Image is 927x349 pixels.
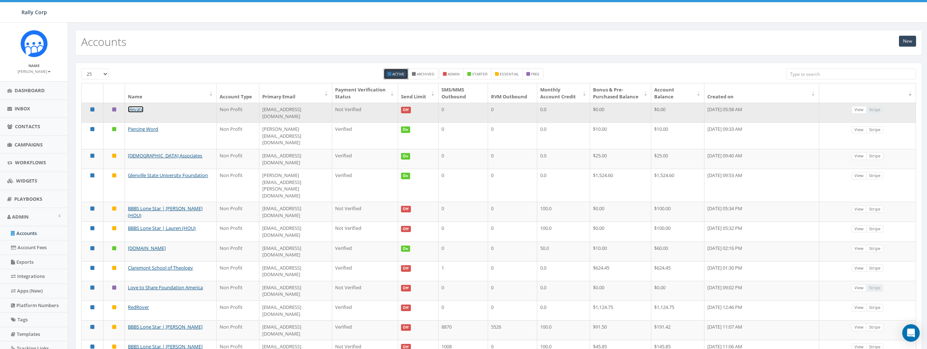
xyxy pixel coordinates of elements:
[852,323,867,331] a: View
[439,202,488,221] td: 0
[332,242,398,261] td: Verified
[704,122,819,149] td: [DATE] 09:33 AM
[704,83,819,103] th: Created on: activate to sort column ascending
[259,261,332,281] td: [EMAIL_ADDRESS][DOMAIN_NAME]
[21,9,47,16] span: Rally Corp
[128,205,203,219] a: BBBS Lone Star | [PERSON_NAME] (HOU)
[439,221,488,241] td: 0
[651,221,704,241] td: $100.00
[899,36,916,47] a: New
[590,242,651,261] td: $10.00
[500,71,519,77] small: essential
[651,169,704,202] td: $1,524.60
[537,202,590,221] td: 100.0
[488,301,538,320] td: 0
[128,106,144,113] a: elevate
[651,122,704,149] td: $10.00
[866,172,883,180] a: Stripe
[866,264,883,272] a: Stripe
[590,281,651,301] td: $0.00
[488,103,538,122] td: 0
[537,320,590,340] td: 100.0
[332,281,398,301] td: Not Verified
[332,202,398,221] td: Not Verified
[217,281,259,301] td: Non Profit
[537,221,590,241] td: 100.0
[128,323,203,330] a: BBBS Lone Star | [PERSON_NAME]
[651,202,704,221] td: $100.00
[852,284,867,292] a: View
[866,323,883,331] a: Stripe
[537,103,590,122] td: 0.0
[704,320,819,340] td: [DATE] 11:07 AM
[401,206,411,212] span: Off
[15,105,30,112] span: Inbox
[537,242,590,261] td: 50.0
[439,103,488,122] td: 0
[259,122,332,149] td: [PERSON_NAME][EMAIL_ADDRESS][DOMAIN_NAME]
[590,103,651,122] td: $0.00
[217,83,259,103] th: Account Type
[488,281,538,301] td: 0
[332,169,398,202] td: Verified
[488,169,538,202] td: 0
[128,245,166,251] a: [DOMAIN_NAME]
[125,83,217,103] th: Name: activate to sort column ascending
[704,261,819,281] td: [DATE] 01:30 PM
[866,245,883,252] a: Stripe
[590,301,651,320] td: $1,124.75
[401,265,411,272] span: Off
[852,245,867,252] a: View
[332,83,398,103] th: Payment Verification Status : activate to sort column ascending
[651,103,704,122] td: $0.00
[217,202,259,221] td: Non Profit
[439,242,488,261] td: 0
[15,123,40,130] span: Contacts
[439,301,488,320] td: 0
[537,261,590,281] td: 0.0
[401,173,411,179] span: On
[17,69,51,74] small: [PERSON_NAME]
[14,196,42,202] span: Playbooks
[439,122,488,149] td: 0
[704,149,819,169] td: [DATE] 09:40 AM
[15,159,46,166] span: Workflows
[651,242,704,261] td: $60.00
[488,122,538,149] td: 0
[651,320,704,340] td: $191.42
[259,221,332,241] td: [EMAIL_ADDRESS][DOMAIN_NAME]
[852,172,867,180] a: View
[332,149,398,169] td: Verified
[15,141,43,148] span: Campaigns
[590,149,651,169] td: $25.00
[704,281,819,301] td: [DATE] 09:02 PM
[852,225,867,233] a: View
[439,320,488,340] td: 8870
[17,68,51,74] a: [PERSON_NAME]
[398,83,439,103] th: Send Limit: activate to sort column ascending
[704,202,819,221] td: [DATE] 05:34 PM
[852,106,867,114] a: View
[401,285,411,291] span: Off
[537,83,590,103] th: Monthly Account Credit: activate to sort column ascending
[217,221,259,241] td: Non Profit
[537,122,590,149] td: 0.0
[128,284,203,291] a: Love to Share Foundation America
[217,320,259,340] td: Non Profit
[448,71,460,77] small: admin
[259,281,332,301] td: [EMAIL_ADDRESS][DOMAIN_NAME]
[401,226,411,232] span: Off
[531,71,539,77] small: free
[488,83,538,103] th: RVM Outbound
[439,261,488,281] td: 1
[651,149,704,169] td: $25.00
[488,221,538,241] td: 0
[128,152,202,159] a: [DEMOGRAPHIC_DATA] Associates
[81,36,126,48] h2: Accounts
[401,246,411,252] span: On
[217,242,259,261] td: Non Profit
[332,261,398,281] td: Verified
[332,122,398,149] td: Verified
[537,281,590,301] td: 0.0
[590,261,651,281] td: $624.45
